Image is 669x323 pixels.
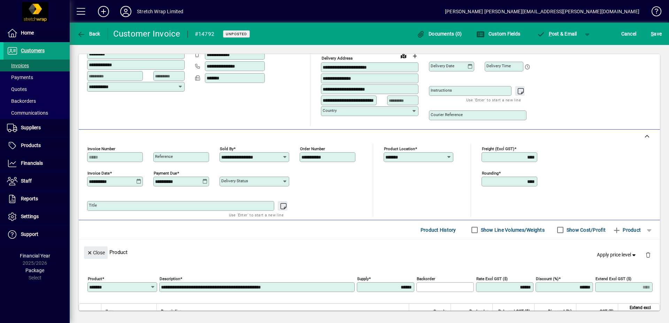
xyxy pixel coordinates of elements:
[431,63,454,68] mat-label: Delivery date
[21,143,41,148] span: Products
[75,28,102,40] button: Back
[154,171,177,176] mat-label: Payment due
[565,226,606,233] label: Show Cost/Profit
[431,88,452,93] mat-label: Instructions
[221,178,248,183] mat-label: Delivery status
[87,146,115,151] mat-label: Invoice number
[226,32,247,36] span: Unposted
[300,146,325,151] mat-label: Order number
[651,28,662,39] span: ave
[600,308,614,315] span: GST ($)
[3,60,70,71] a: Invoices
[106,308,114,315] span: Item
[649,28,663,40] button: Save
[486,63,511,68] mat-label: Delivery time
[79,239,660,265] div: Product
[482,171,499,176] mat-label: Rounding
[597,251,637,259] span: Apply price level
[431,112,463,117] mat-label: Courier Reference
[21,30,34,36] span: Home
[3,119,70,137] a: Suppliers
[87,247,105,259] span: Close
[445,6,639,17] div: [PERSON_NAME] [PERSON_NAME][EMAIL_ADDRESS][PERSON_NAME][DOMAIN_NAME]
[21,160,43,166] span: Financials
[415,28,464,40] button: Documents (0)
[646,1,660,24] a: Knowledge Base
[536,276,559,281] mat-label: Discount (%)
[398,50,409,61] a: View on map
[88,276,102,281] mat-label: Product
[620,28,638,40] button: Cancel
[651,31,654,37] span: S
[409,51,420,62] button: Choose address
[195,29,215,40] div: #14792
[89,203,97,208] mat-label: Title
[137,6,184,17] div: Stretch Wrap Limited
[229,211,284,219] mat-hint: Use 'Enter' to start a new line
[622,304,651,319] span: Extend excl GST ($)
[3,24,70,42] a: Home
[161,308,182,315] span: Description
[113,28,180,39] div: Customer Invoice
[466,96,521,104] mat-hint: Use 'Enter' to start a new line
[498,308,530,315] span: Rate excl GST ($)
[3,95,70,107] a: Backorders
[160,276,180,281] mat-label: Description
[115,5,137,18] button: Profile
[640,252,656,258] app-page-header-button: Delete
[482,146,514,151] mat-label: Freight (excl GST)
[613,224,641,236] span: Product
[3,190,70,208] a: Reports
[594,249,640,261] button: Apply price level
[3,226,70,243] a: Support
[418,224,459,236] button: Product History
[7,75,33,80] span: Payments
[92,5,115,18] button: Add
[7,63,29,68] span: Invoices
[640,246,656,263] button: Delete
[433,308,446,315] span: Supply
[476,31,520,37] span: Custom Fields
[25,268,44,273] span: Package
[20,253,50,259] span: Financial Year
[155,154,173,159] mat-label: Reference
[3,172,70,190] a: Staff
[82,249,109,255] app-page-header-button: Close
[533,28,580,40] button: Post & Email
[621,28,637,39] span: Cancel
[3,155,70,172] a: Financials
[77,31,100,37] span: Back
[3,137,70,154] a: Products
[21,214,39,219] span: Settings
[3,208,70,225] a: Settings
[537,31,577,37] span: ost & Email
[469,308,488,315] span: Backorder
[7,86,27,92] span: Quotes
[3,107,70,119] a: Communications
[220,146,233,151] mat-label: Sold by
[7,98,36,104] span: Backorders
[357,276,369,281] mat-label: Supply
[21,231,38,237] span: Support
[548,308,572,315] span: Discount (%)
[87,171,110,176] mat-label: Invoice date
[3,71,70,83] a: Payments
[417,31,462,37] span: Documents (0)
[7,110,48,116] span: Communications
[421,224,456,236] span: Product History
[21,196,38,201] span: Reports
[70,28,108,40] app-page-header-button: Back
[475,28,522,40] button: Custom Fields
[609,224,644,236] button: Product
[84,246,108,259] button: Close
[549,31,552,37] span: P
[21,48,45,53] span: Customers
[476,276,508,281] mat-label: Rate excl GST ($)
[21,125,41,130] span: Suppliers
[21,178,32,184] span: Staff
[595,276,631,281] mat-label: Extend excl GST ($)
[479,226,545,233] label: Show Line Volumes/Weights
[417,276,435,281] mat-label: Backorder
[384,146,415,151] mat-label: Product location
[323,108,337,113] mat-label: Country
